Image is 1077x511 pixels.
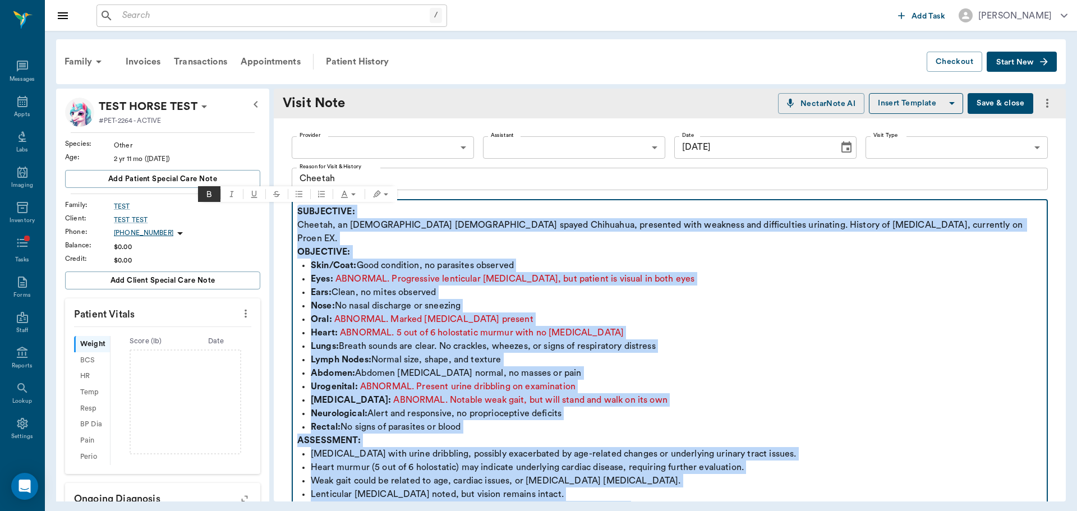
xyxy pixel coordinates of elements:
[74,384,110,400] div: Temp
[65,170,260,188] button: Add patient Special Care Note
[12,362,33,370] div: Reports
[243,186,265,202] span: Underline (⌃U)
[10,75,35,84] div: Messages
[99,116,161,126] p: #PET-2264 - ACTIVE
[311,407,1042,420] p: Alert and responsive, no proprioceptive deficits
[978,9,1052,22] div: [PERSON_NAME]
[311,299,1042,312] p: No nasal discharge or sneezing
[311,301,335,310] strong: Nose:
[297,247,351,256] strong: OBJECTIVE:
[11,181,33,190] div: Imaging
[13,291,30,300] div: Forms
[74,432,110,449] div: Pain
[114,140,260,150] div: Other
[927,52,982,72] button: Checkout
[114,215,260,225] a: TEST TEST
[65,200,114,210] div: Family :
[65,271,260,289] button: Add client Special Care Note
[300,163,361,171] label: Reason for Visit & History
[360,382,576,391] span: ABNORMAL. Present urine dribbling on examination
[114,228,173,238] p: [PHONE_NUMBER]
[220,186,243,202] button: Italic
[74,336,110,352] div: Weight
[288,186,310,202] button: Bulleted list
[311,422,340,431] strong: Rectal:
[674,136,831,159] input: MM/DD/YYYY
[15,256,29,264] div: Tasks
[16,146,28,154] div: Labs
[167,48,234,75] a: Transactions
[968,93,1033,114] button: Save & close
[311,409,367,418] strong: Neurological:
[297,207,355,216] strong: SUBJECTIVE:
[65,240,114,250] div: Balance :
[778,93,864,114] button: NectarNote AI
[311,355,371,364] strong: Lymph Nodes:
[220,186,243,202] span: Italic (⌃I)
[297,436,361,445] strong: ASSESSMENT:
[74,352,110,369] div: BCS
[119,48,167,75] a: Invoices
[311,286,1042,299] p: Clean, no mites observed
[65,483,260,511] p: Ongoing diagnosis
[1038,94,1057,113] button: more
[52,4,74,27] button: Close drawer
[300,172,1040,185] textarea: Cheetah
[311,315,332,324] strong: Oral:
[311,382,358,391] strong: Urogenital:
[65,254,114,264] div: Credit :
[16,326,28,335] div: Staff
[283,93,367,113] div: Visit Note
[393,395,667,404] span: ABNORMAL. Notable weak gait, but will stand and walk on its own
[319,48,395,75] div: Patient History
[311,328,338,337] strong: Heart:
[198,186,220,202] span: Bold (⌃B)
[114,154,260,164] div: 2 yr 11 mo ([DATE])
[311,447,1042,461] p: [MEDICAL_DATA] with urine dribbling, possibly exacerbated by age-related changes or underlying ur...
[198,186,220,202] button: Bold
[491,131,514,139] label: Assistant
[114,242,260,252] div: $0.00
[987,52,1057,72] button: Start New
[873,131,898,139] label: Visit Type
[835,136,858,159] button: Choose date, selected date is Oct 8, 2025
[11,473,38,500] div: Open Intercom Messenger
[111,336,181,347] div: Score ( lb )
[310,186,333,202] span: Ordered list (⌃⇧9)
[234,48,307,75] div: Appointments
[311,259,1042,272] p: Good condition, no parasites observed
[181,336,251,347] div: Date
[65,227,114,237] div: Phone :
[682,131,694,139] label: Date
[10,217,35,225] div: Inventory
[65,139,114,149] div: Species :
[14,111,30,119] div: Appts
[334,315,533,324] span: ABNORMAL. Marked [MEDICAL_DATA] present
[311,420,1042,434] p: No signs of parasites or blood
[333,186,365,202] button: Text color
[108,173,217,185] span: Add patient Special Care Note
[74,417,110,433] div: BP Dia
[311,474,1042,487] p: Weak gait could be related to age, cardiac issues, or [MEDICAL_DATA] [MEDICAL_DATA].
[118,8,430,24] input: Search
[311,288,332,297] strong: Ears:
[65,98,94,127] img: Profile Image
[99,98,197,116] p: TEST HORSE TEST
[311,461,1042,474] p: Heart murmur (5 out of 6 holostatic) may indicate underlying cardiac disease, requiring further e...
[311,353,1042,366] p: Normal size, shape, and texture
[265,186,288,202] button: Strikethrough
[311,274,333,283] strong: Eyes:
[114,255,260,265] div: $0.00
[111,274,215,287] span: Add client Special Care Note
[114,201,260,211] a: TEST
[340,328,624,337] span: ABNORMAL. 5 out of 6 holostatic murmur with no [MEDICAL_DATA]
[311,366,1042,380] p: Abdomen [MEDICAL_DATA] normal, no masses or pain
[311,369,355,378] strong: Abdomen:
[12,397,32,406] div: Lookup
[65,213,114,223] div: Client :
[65,298,260,326] p: Patient Vitals
[65,152,114,162] div: Age :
